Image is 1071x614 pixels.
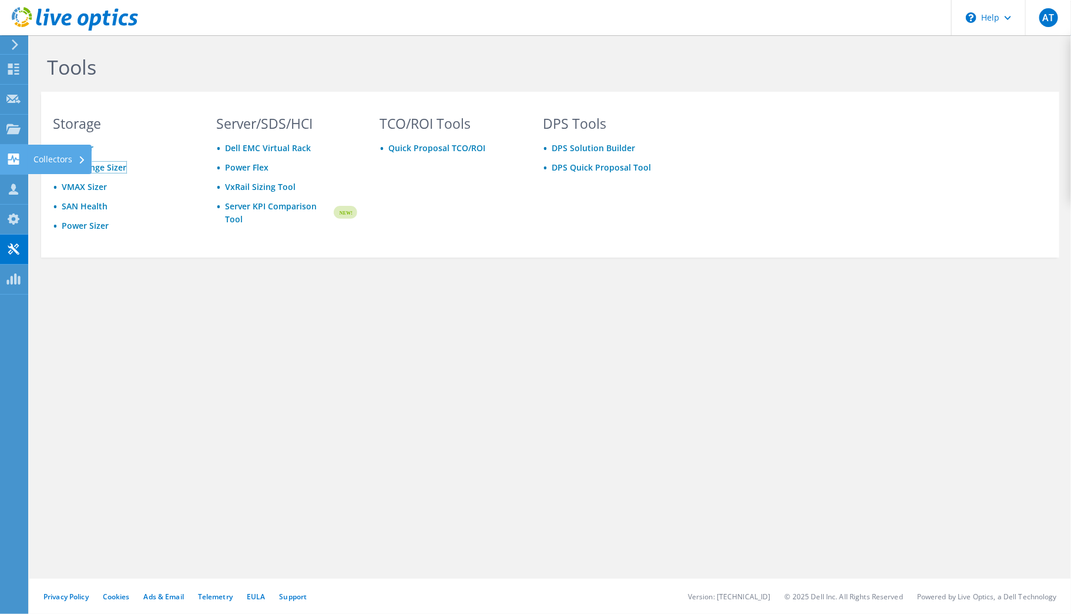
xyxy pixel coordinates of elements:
[279,592,307,602] a: Support
[966,12,976,23] svg: \n
[332,199,357,226] img: new-badge.svg
[785,592,903,602] li: © 2025 Dell Inc. All Rights Reserved
[1039,8,1058,27] span: AT
[225,200,332,226] a: Server KPI Comparison Tool
[688,592,771,602] li: Version: [TECHNICAL_ID]
[62,201,108,212] a: SAN Health
[43,592,89,602] a: Privacy Policy
[216,117,357,130] h3: Server/SDS/HCI
[917,592,1057,602] li: Powered by Live Optics, a Dell Technology
[103,592,130,602] a: Cookies
[47,55,840,79] h1: Tools
[225,142,311,153] a: Dell EMC Virtual Rack
[552,142,635,153] a: DPS Solution Builder
[28,145,92,174] div: Collectors
[388,142,485,153] a: Quick Proposal TCO/ROI
[380,117,521,130] h3: TCO/ROI Tools
[225,162,268,173] a: Power Flex
[144,592,184,602] a: Ads & Email
[62,162,126,173] a: Mid-Range Sizer
[552,162,651,173] a: DPS Quick Proposal Tool
[53,117,194,130] h3: Storage
[198,592,233,602] a: Telemetry
[247,592,265,602] a: EULA
[543,117,684,130] h3: DPS Tools
[225,181,296,192] a: VxRail Sizing Tool
[62,181,107,192] a: VMAX Sizer
[62,220,109,231] a: Power Sizer
[62,142,93,153] a: X2 Sizer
